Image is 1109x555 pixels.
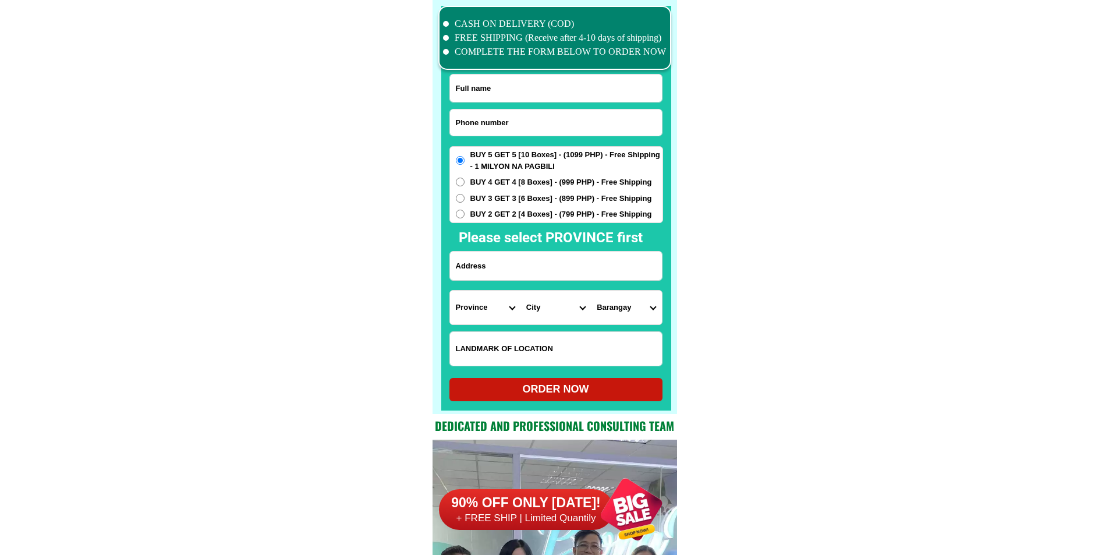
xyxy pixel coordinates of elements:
input: BUY 5 GET 5 [10 Boxes] - (1099 PHP) - Free Shipping - 1 MILYON NA PAGBILI [456,156,465,165]
input: BUY 4 GET 4 [8 Boxes] - (999 PHP) - Free Shipping [456,178,465,186]
input: Input phone_number [450,109,662,136]
h2: Dedicated and professional consulting team [433,417,677,434]
span: BUY 5 GET 5 [10 Boxes] - (1099 PHP) - Free Shipping - 1 MILYON NA PAGBILI [470,149,662,172]
select: Select district [520,291,591,324]
h6: + FREE SHIP | Limited Quantily [439,512,614,525]
input: BUY 3 GET 3 [6 Boxes] - (899 PHP) - Free Shipping [456,194,465,203]
select: Select commune [591,291,661,324]
h6: 90% OFF ONLY [DATE]! [439,494,614,512]
li: FREE SHIPPING (Receive after 4-10 days of shipping) [443,31,667,45]
input: Input address [450,252,662,280]
li: COMPLETE THE FORM BELOW TO ORDER NOW [443,45,667,59]
h2: Please select PROVINCE first [459,227,768,248]
span: BUY 3 GET 3 [6 Boxes] - (899 PHP) - Free Shipping [470,193,652,204]
select: Select province [450,291,520,324]
input: Input LANDMARKOFLOCATION [450,332,662,366]
span: BUY 2 GET 2 [4 Boxes] - (799 PHP) - Free Shipping [470,208,652,220]
li: CASH ON DELIVERY (COD) [443,17,667,31]
span: BUY 4 GET 4 [8 Boxes] - (999 PHP) - Free Shipping [470,176,652,188]
input: BUY 2 GET 2 [4 Boxes] - (799 PHP) - Free Shipping [456,210,465,218]
input: Input full_name [450,75,662,102]
div: ORDER NOW [449,381,662,397]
